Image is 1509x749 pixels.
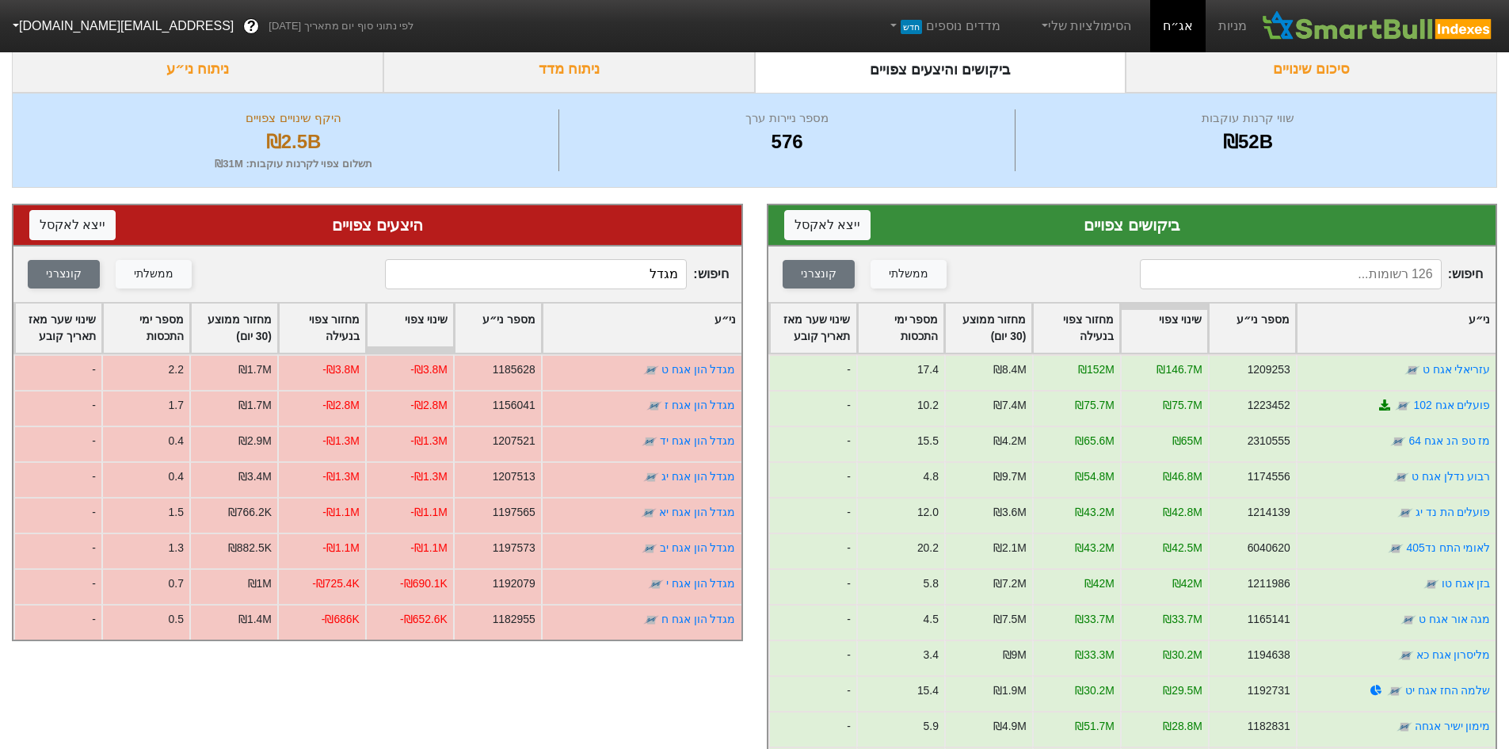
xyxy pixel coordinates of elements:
img: tase link [648,576,664,592]
div: ₪882.5K [228,540,272,556]
div: -₪1.1M [410,540,448,556]
div: שווי קרנות עוקבות [1019,109,1477,128]
div: -₪1.3M [410,433,448,449]
div: 1197565 [493,504,535,521]
div: 0.5 [169,611,184,628]
input: 126 רשומות... [1140,259,1442,289]
div: - [13,604,101,640]
div: 1207521 [493,433,535,449]
a: עזריאלי אגח ט [1422,363,1490,376]
div: ₪42M [1172,575,1202,592]
span: ? [247,16,256,37]
div: -₪2.8M [322,397,360,414]
div: ₪4.9M [993,718,1026,735]
div: - [13,461,101,497]
img: tase link [1397,505,1412,521]
a: פועלים אגח 102 [1413,399,1490,411]
span: חיפוש : [385,259,728,289]
div: - [768,497,856,533]
img: SmartBull [1259,10,1496,42]
div: -₪3.8M [410,361,448,378]
div: 5.8 [923,575,938,592]
div: 20.2 [916,540,938,556]
div: ₪2.5B [32,128,554,156]
div: 1207513 [493,468,535,485]
button: ייצא לאקסל [29,210,116,240]
div: 1197573 [493,540,535,556]
div: - [768,640,856,675]
div: - [768,461,856,497]
a: הסימולציות שלי [1032,10,1138,42]
img: tase link [643,362,659,378]
div: ₪43.2M [1075,504,1115,521]
div: Toggle SortBy [770,304,856,353]
img: tase link [1404,362,1419,378]
a: מליסרון אגח כא [1416,648,1490,661]
div: ₪42.8M [1163,504,1202,521]
div: - [13,354,101,390]
div: 1214139 [1247,504,1290,521]
div: ביקושים צפויים [784,213,1480,237]
div: היקף שינויים צפויים [32,109,554,128]
img: tase link [641,505,657,521]
div: 1.5 [169,504,184,521]
div: - [13,426,101,461]
div: 1174556 [1247,468,1290,485]
img: tase link [643,469,659,485]
div: - [768,354,856,390]
div: 1209253 [1247,361,1290,378]
div: -₪3.8M [322,361,360,378]
img: tase link [1386,683,1402,699]
a: פועלים הת נד יג [1415,506,1490,518]
div: ₪30.2M [1075,682,1115,699]
div: ₪8.4M [993,361,1026,378]
div: -₪1.1M [410,504,448,521]
div: ₪7.4M [993,397,1026,414]
img: tase link [642,541,657,556]
div: -₪1.1M [322,504,360,521]
div: ₪28.8M [1163,718,1202,735]
button: ממשלתי [871,260,947,289]
div: ₪766.2K [228,504,272,521]
div: 5.9 [923,718,938,735]
div: ₪4.2M [993,433,1026,449]
span: לפי נתוני סוף יום מתאריך [DATE] [269,18,413,34]
a: בזן אגח טו [1441,577,1490,590]
div: - [768,390,856,426]
div: ₪51.7M [1075,718,1115,735]
div: ממשלתי [889,266,928,283]
a: מדדים נוספיםחדש [881,10,1007,42]
div: 1192731 [1247,682,1290,699]
div: 0.7 [169,575,184,592]
div: ₪1.7M [238,361,272,378]
div: ₪3.4M [238,468,272,485]
div: ₪75.7M [1163,397,1202,414]
div: Toggle SortBy [858,304,944,353]
div: ₪54.8M [1075,468,1115,485]
div: ₪3.6M [993,504,1026,521]
a: לאומי התח נד405 [1406,541,1490,554]
div: Toggle SortBy [543,304,741,353]
div: ניתוח מדד [383,46,755,93]
img: tase link [646,398,662,414]
div: - [768,675,856,711]
div: ביקושים והיצעים צפויים [755,46,1126,93]
div: 17.4 [916,361,938,378]
a: שלמה החז אגח יט [1404,684,1490,697]
img: tase link [1393,469,1408,485]
div: 4.8 [923,468,938,485]
span: חדש [901,20,922,34]
div: - [768,426,856,461]
div: 15.4 [916,682,938,699]
div: ₪65.6M [1075,433,1115,449]
div: ₪2.1M [993,540,1026,556]
div: ₪46.8M [1163,468,1202,485]
div: ₪33.3M [1075,647,1115,663]
img: tase link [1396,719,1412,735]
div: 1223452 [1247,397,1290,414]
div: ₪2.9M [238,433,272,449]
button: ממשלתי [116,260,192,289]
div: - [768,604,856,640]
div: 0.4 [169,468,184,485]
div: 1182955 [493,611,535,628]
